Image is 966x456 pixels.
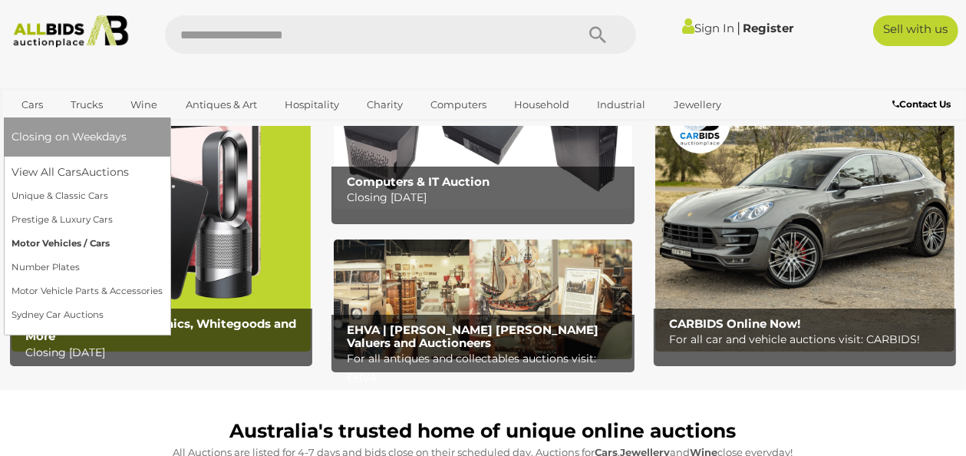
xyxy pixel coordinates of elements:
[12,92,53,117] a: Cars
[120,92,167,117] a: Wine
[655,89,954,351] a: CARBIDS Online Now! CARBIDS Online Now! For all car and vehicle auctions visit: CARBIDS!
[334,240,633,359] a: EHVA | Evans Hastings Valuers and Auctioneers EHVA | [PERSON_NAME] [PERSON_NAME] Valuers and Auct...
[588,92,656,117] a: Industrial
[334,89,633,209] img: Computers & IT Auction
[664,92,731,117] a: Jewellery
[275,92,349,117] a: Hospitality
[873,15,958,46] a: Sell with us
[334,89,633,209] a: Computers & IT Auction Computers & IT Auction Closing [DATE]
[25,343,305,362] p: Closing [DATE]
[559,15,636,54] button: Search
[420,92,496,117] a: Computers
[669,330,948,349] p: For all car and vehicle auctions visit: CARBIDS!
[12,89,311,351] a: Big Brand Sale - Electronics, Whitegoods and More Big Brand Sale - Electronics, Whitegoods and Mo...
[504,92,579,117] a: Household
[347,322,598,350] b: EHVA | [PERSON_NAME] [PERSON_NAME] Valuers and Auctioneers
[347,188,626,207] p: Closing [DATE]
[357,92,413,117] a: Charity
[347,349,626,388] p: For all antiques and collectables auctions visit: EHVA
[7,15,134,48] img: Allbids.com.au
[334,240,633,359] img: EHVA | Evans Hastings Valuers and Auctioneers
[737,19,740,36] span: |
[176,92,267,117] a: Antiques & Art
[127,117,256,143] a: [GEOGRAPHIC_DATA]
[61,92,113,117] a: Trucks
[743,21,793,35] a: Register
[19,421,947,442] h1: Australia's trusted home of unique online auctions
[655,89,954,351] img: CARBIDS Online Now!
[892,96,954,113] a: Contact Us
[669,316,800,331] b: CARBIDS Online Now!
[892,98,951,110] b: Contact Us
[347,174,490,189] b: Computers & IT Auction
[682,21,734,35] a: Sign In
